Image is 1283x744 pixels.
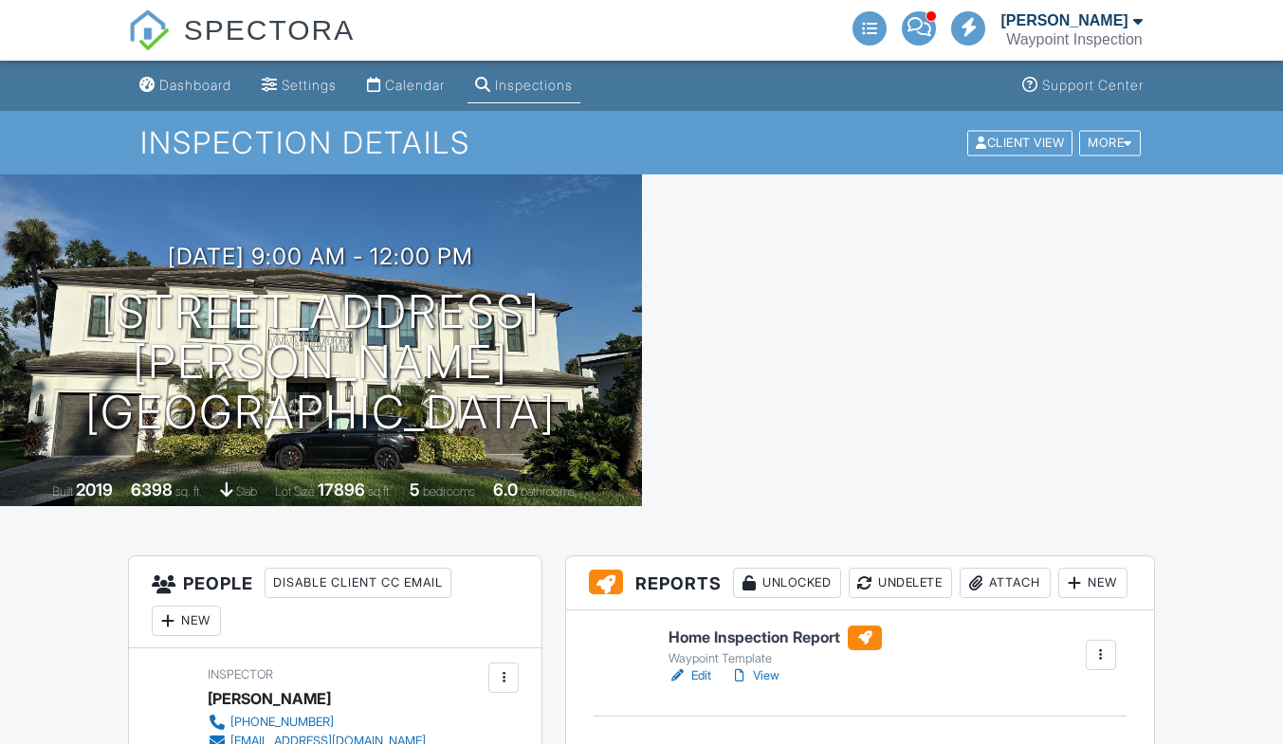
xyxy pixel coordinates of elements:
div: 17896 [318,480,365,499]
img: The Best Home Inspection Software - Spectora [128,9,170,51]
span: SPECTORA [184,9,356,49]
span: Built [52,484,73,499]
div: New [152,606,221,636]
span: slab [236,484,257,499]
div: [PERSON_NAME] [208,684,331,713]
span: sq.ft. [368,484,392,499]
span: Lot Size [275,484,315,499]
a: Client View [965,135,1077,149]
div: Dashboard [159,77,231,93]
a: SPECTORA [128,28,355,64]
span: bathrooms [521,484,575,499]
div: Attach [960,568,1051,598]
div: New [1058,568,1127,598]
a: Support Center [1015,68,1151,103]
div: Client View [967,130,1072,155]
a: Home Inspection Report Waypoint Template [669,626,882,667]
span: sq. ft. [175,484,202,499]
h6: Home Inspection Report [669,626,882,650]
h3: [DATE] 9:00 am - 12:00 pm [168,244,473,269]
a: View [730,666,779,685]
div: Disable Client CC Email [265,568,451,598]
div: Undelete [849,568,952,598]
div: [PERSON_NAME] [1000,11,1127,30]
div: Inspections [495,77,573,93]
a: Calendar [359,68,452,103]
div: Waypoint Inspection [1006,30,1142,49]
span: bedrooms [423,484,475,499]
h1: [STREET_ADDRESS][PERSON_NAME] [GEOGRAPHIC_DATA] [30,287,612,437]
span: Inspector [208,667,273,681]
div: 2019 [76,480,113,499]
h3: People [129,556,541,648]
div: [PHONE_NUMBER] [230,715,334,730]
div: Calendar [385,77,445,93]
a: [PHONE_NUMBER] [208,713,426,732]
h3: Reports [566,556,1153,610]
a: Edit [669,666,711,685]
div: Unlocked [733,568,841,598]
div: More [1079,130,1141,155]
div: Waypoint Template [669,651,882,666]
div: Settings [282,77,337,93]
div: Support Center [1042,77,1144,93]
a: Dashboard [132,68,239,103]
h1: Inspection Details [140,126,1143,159]
a: Settings [254,68,344,103]
div: 5 [410,480,420,499]
div: 6398 [131,480,173,499]
div: 6.0 [493,480,518,499]
a: Inspections [467,68,580,103]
